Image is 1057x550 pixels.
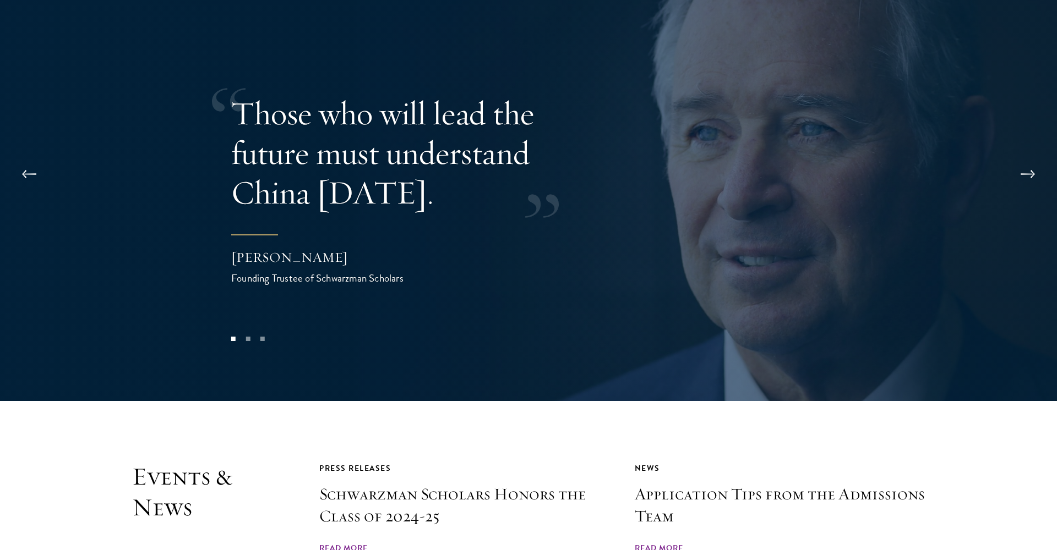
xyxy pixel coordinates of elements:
[635,461,925,475] div: News
[231,248,451,267] div: [PERSON_NAME]
[319,483,610,527] h3: Schwarzman Scholars Honors the Class of 2024-25
[635,483,925,527] h3: Application Tips from the Admissions Team
[255,332,270,346] button: 3 of 3
[226,332,241,346] button: 1 of 3
[319,461,610,475] div: Press Releases
[231,94,589,212] p: Those who will lead the future must understand China [DATE].
[231,270,451,286] div: Founding Trustee of Schwarzman Scholars
[241,332,255,346] button: 2 of 3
